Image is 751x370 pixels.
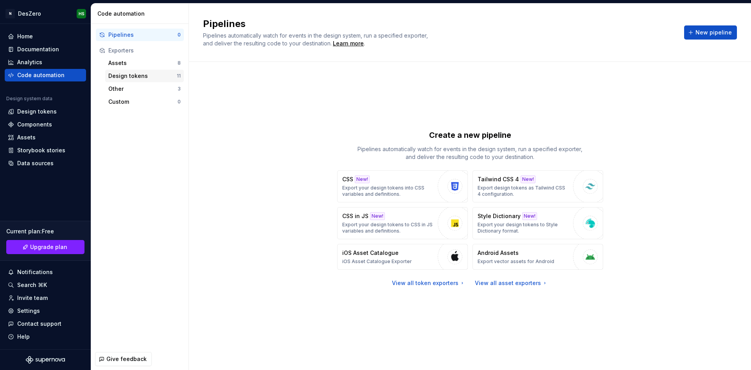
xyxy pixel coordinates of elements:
[95,352,152,366] button: Give feedback
[684,25,737,40] button: New pipeline
[178,32,181,38] div: 0
[30,243,67,251] span: Upgrade plan
[478,249,519,257] p: Android Assets
[17,281,47,289] div: Search ⌘K
[5,305,86,317] a: Settings
[5,144,86,157] a: Storybook stories
[17,134,36,141] div: Assets
[342,185,434,197] p: Export your design tokens into CSS variables and definitions.
[17,108,57,116] div: Design tokens
[478,185,569,197] p: Export design tokens as Tailwind CSS 4 configuration.
[478,212,521,220] p: Style Dictionary
[353,145,588,161] p: Pipelines automatically watch for events in the design system, run a specified exporter, and deli...
[5,330,86,343] button: Help
[97,10,185,18] div: Code automation
[17,32,33,40] div: Home
[105,83,184,95] button: Other3
[342,222,434,234] p: Export your design tokens to CSS in JS variables and definitions.
[79,11,84,17] div: HS
[17,333,30,341] div: Help
[6,96,52,102] div: Design system data
[203,32,429,47] span: Pipelines automatically watch for events in the design system, run a specified exporter, and deli...
[478,222,569,234] p: Export your design tokens to Style Dictionary format.
[17,71,65,79] div: Code automation
[473,244,603,270] button: Android AssetsExport vector assets for Android
[475,279,548,287] a: View all asset exporters
[17,45,59,53] div: Documentation
[17,320,61,328] div: Contact support
[333,40,364,47] a: Learn more
[392,279,465,287] a: View all token exporters
[478,175,519,183] p: Tailwind CSS 4
[178,86,181,92] div: 3
[429,130,511,141] p: Create a new pipeline
[337,207,468,239] button: CSS in JSNew!Export your design tokens to CSS in JS variables and definitions.
[5,43,86,56] a: Documentation
[5,318,86,330] button: Contact support
[17,307,40,315] div: Settings
[5,9,15,18] div: N
[5,118,86,131] a: Components
[2,5,89,22] button: NDesZeroHS
[342,249,399,257] p: iOS Asset Catalogue
[521,175,535,183] div: New!
[17,58,42,66] div: Analytics
[108,98,178,106] div: Custom
[105,96,184,108] button: Custom0
[18,10,41,18] div: DesZero
[5,30,86,43] a: Home
[5,105,86,118] a: Design tokens
[108,31,178,39] div: Pipelines
[5,56,86,69] a: Analytics
[473,170,603,202] button: Tailwind CSS 4New!Export design tokens as Tailwind CSS 4 configuration.
[108,47,181,54] div: Exporters
[105,70,184,82] button: Design tokens11
[332,41,365,47] span: .
[203,18,675,30] h2: Pipelines
[5,292,86,304] a: Invite team
[177,73,181,79] div: 11
[370,212,385,220] div: New!
[337,244,468,270] button: iOS Asset CatalogueiOS Asset Catalogue Exporter
[108,72,177,80] div: Design tokens
[17,121,52,128] div: Components
[178,99,181,105] div: 0
[26,356,65,364] svg: Supernova Logo
[6,240,84,254] a: Upgrade plan
[96,29,184,41] button: Pipelines0
[478,258,554,265] p: Export vector assets for Android
[17,159,54,167] div: Data sources
[5,69,86,81] a: Code automation
[5,279,86,291] button: Search ⌘K
[342,175,353,183] p: CSS
[355,175,370,183] div: New!
[105,57,184,69] button: Assets8
[17,294,48,302] div: Invite team
[106,355,147,363] span: Give feedback
[178,60,181,66] div: 8
[5,157,86,170] a: Data sources
[108,59,178,67] div: Assets
[342,212,368,220] p: CSS in JS
[695,29,732,36] span: New pipeline
[337,170,468,202] button: CSSNew!Export your design tokens into CSS variables and definitions.
[473,207,603,239] button: Style DictionaryNew!Export your design tokens to Style Dictionary format.
[6,227,84,235] div: Current plan : Free
[17,268,53,276] div: Notifications
[342,258,412,265] p: iOS Asset Catalogue Exporter
[17,146,65,154] div: Storybook stories
[108,85,178,93] div: Other
[5,131,86,144] a: Assets
[522,212,537,220] div: New!
[5,266,86,278] button: Notifications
